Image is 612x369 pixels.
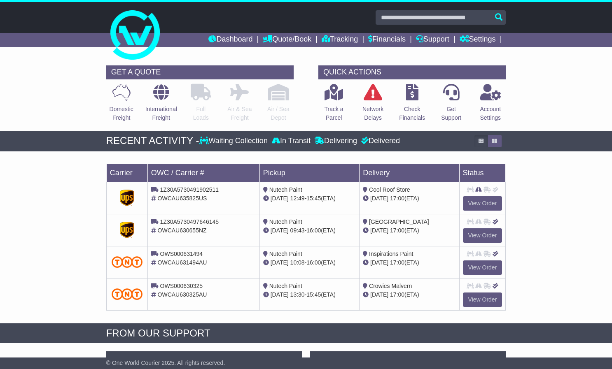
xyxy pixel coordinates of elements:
p: Air / Sea Depot [267,105,290,122]
p: Domestic Freight [110,105,133,122]
div: (ETA) [363,258,455,267]
span: 16:00 [306,259,321,266]
a: Tracking [322,33,358,47]
span: 17:00 [390,227,404,234]
div: QUICK ACTIONS [318,65,506,79]
span: © One World Courier 2025. All rights reserved. [106,360,225,366]
span: [DATE] [271,259,289,266]
span: 1Z30A5730491902511 [160,186,219,193]
p: Check Financials [399,105,425,122]
span: OWCAU635825US [158,195,207,202]
a: Settings [460,33,496,47]
span: 17:00 [390,195,404,202]
a: View Order [463,260,502,275]
a: NetworkDelays [362,84,384,127]
span: 17:00 [390,259,404,266]
span: OWCAU630655NZ [158,227,207,234]
span: 1Z30A5730497646145 [160,218,219,225]
span: 15:45 [306,291,321,298]
span: [DATE] [370,227,388,234]
a: InternationalFreight [145,84,178,127]
div: - (ETA) [263,290,356,299]
span: OWS000631494 [160,251,203,257]
img: TNT_Domestic.png [112,256,142,267]
span: OWCAU630325AU [158,291,207,298]
span: OWS000630325 [160,283,203,289]
span: Nutech Paint [269,251,302,257]
span: 12:49 [290,195,305,202]
span: 15:45 [306,195,321,202]
a: View Order [463,228,502,243]
a: GetSupport [441,84,462,127]
div: Delivered [359,137,400,146]
span: 09:43 [290,227,305,234]
span: Nutech Paint [269,186,302,193]
div: RECENT ACTIVITY - [106,135,199,147]
p: International Freight [145,105,177,122]
div: (ETA) [363,226,455,235]
span: [DATE] [271,195,289,202]
p: Network Delays [362,105,383,122]
div: (ETA) [363,194,455,203]
a: Dashboard [208,33,252,47]
span: Nutech Paint [269,283,302,289]
span: [DATE] [370,291,388,298]
p: Full Loads [191,105,211,122]
span: 17:00 [390,291,404,298]
span: [DATE] [271,227,289,234]
div: FROM OUR SUPPORT [106,327,506,339]
p: Account Settings [480,105,501,122]
span: [DATE] [370,195,388,202]
div: Waiting Collection [199,137,270,146]
div: - (ETA) [263,194,356,203]
a: DomesticFreight [109,84,134,127]
span: Crowies Malvern [369,283,412,289]
span: 13:30 [290,291,305,298]
a: CheckFinancials [399,84,425,127]
a: Support [416,33,449,47]
a: Quote/Book [263,33,311,47]
div: Delivering [313,137,359,146]
span: OWCAU631494AU [158,259,207,266]
span: 10:08 [290,259,305,266]
p: Get Support [441,105,461,122]
td: Status [459,164,506,182]
span: [DATE] [370,259,388,266]
img: GetCarrierServiceDarkLogo [120,190,134,206]
div: - (ETA) [263,226,356,235]
span: 16:00 [306,227,321,234]
p: Track a Parcel [324,105,343,122]
span: [GEOGRAPHIC_DATA] [369,218,429,225]
a: Financials [368,33,406,47]
div: GET A QUOTE [106,65,294,79]
td: Carrier [106,164,147,182]
a: View Order [463,196,502,211]
span: Cool Roof Store [369,186,410,193]
img: TNT_Domestic.png [112,288,142,299]
td: Pickup [259,164,359,182]
div: (ETA) [363,290,455,299]
span: Nutech Paint [269,218,302,225]
span: Inspirations Paint [369,251,413,257]
div: - (ETA) [263,258,356,267]
td: Delivery [360,164,459,182]
p: Air & Sea Freight [227,105,252,122]
div: In Transit [270,137,313,146]
a: Track aParcel [324,84,343,127]
span: [DATE] [271,291,289,298]
a: AccountSettings [479,84,501,127]
img: GetCarrierServiceDarkLogo [120,222,134,238]
td: OWC / Carrier # [147,164,259,182]
a: View Order [463,292,502,307]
